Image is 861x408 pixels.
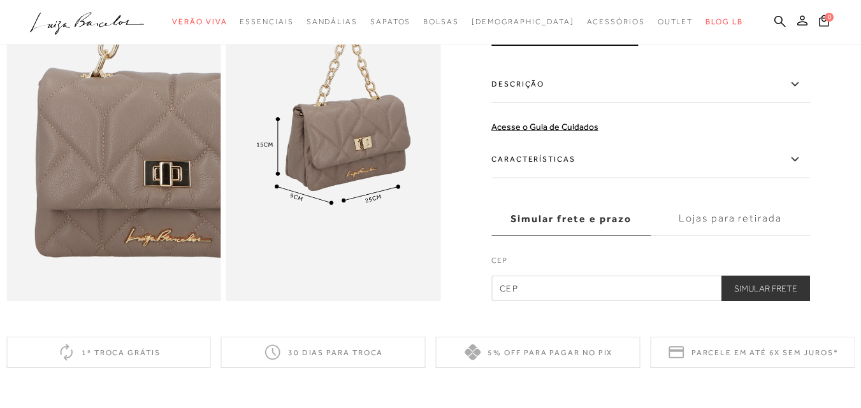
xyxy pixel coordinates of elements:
[491,122,598,132] a: Acesse o Guia de Cuidados
[436,337,640,368] div: 5% off para pagar no PIX
[651,202,810,236] label: Lojas para retirada
[172,10,227,34] a: categoryNavScreenReaderText
[491,202,651,236] label: Simular frete e prazo
[6,337,211,368] div: 1ª troca grátis
[240,10,293,34] a: categoryNavScreenReaderText
[491,255,810,272] label: CEP
[705,17,742,26] span: BLOG LB
[472,10,574,34] a: noSubCategoriesText
[172,17,227,26] span: Verão Viva
[587,10,645,34] a: categoryNavScreenReaderText
[491,141,810,178] label: Características
[658,10,693,34] a: categoryNavScreenReaderText
[423,10,459,34] a: categoryNavScreenReaderText
[307,10,358,34] a: categoryNavScreenReaderText
[423,17,459,26] span: Bolsas
[370,10,410,34] a: categoryNavScreenReaderText
[815,14,833,31] button: 0
[370,17,410,26] span: Sapatos
[658,17,693,26] span: Outlet
[221,337,426,368] div: 30 dias para troca
[705,10,742,34] a: BLOG LB
[491,66,810,103] label: Descrição
[721,276,810,301] button: Simular Frete
[650,337,855,368] div: Parcele em até 6x sem juros*
[491,276,810,301] input: CEP
[307,17,358,26] span: Sandálias
[472,17,574,26] span: [DEMOGRAPHIC_DATA]
[240,17,293,26] span: Essenciais
[587,17,645,26] span: Acessórios
[825,13,834,22] span: 0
